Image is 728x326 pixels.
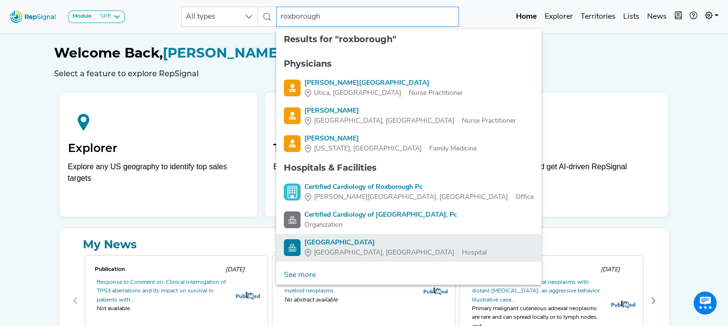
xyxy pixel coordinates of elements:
[284,80,301,96] img: Physician Search Icon
[265,93,463,217] a: TerritoriesBuild, assess, and assign geographic markets
[304,248,487,258] div: Hospital
[273,141,455,155] h2: Territories
[54,45,163,61] span: Welcome Back,
[304,88,463,98] div: Nurse Practitioner
[304,182,534,192] div: Certified Cardiology of Roxborough Pc
[304,106,516,116] div: [PERSON_NAME]
[619,7,643,26] a: Lists
[54,69,674,78] h6: Select a feature to explore RepSignal
[225,267,244,273] span: [DATE]
[314,88,401,98] span: Utica, [GEOGRAPHIC_DATA]
[95,267,125,272] span: Publication
[284,58,534,70] div: Physicians
[541,7,577,26] a: Explorer
[284,296,415,304] span: No abstract available
[68,11,125,23] button: ModuleSPE
[276,102,541,130] li: Dianne Jemelle Roxborough
[314,248,454,258] span: [GEOGRAPHIC_DATA], [GEOGRAPHIC_DATA]
[611,300,635,309] img: pubmed_logo.fab3c44c.png
[284,210,534,230] a: Certified Cardiology of [GEOGRAPHIC_DATA], PcOrganization
[273,161,455,189] p: Build, assess, and assign geographic markets
[304,78,463,88] div: [PERSON_NAME][GEOGRAPHIC_DATA]
[284,107,301,124] img: Physician Search Icon
[304,116,516,126] div: Nurse Practitioner
[304,134,477,144] div: [PERSON_NAME]
[284,34,396,45] span: Results for "roxborough"
[60,93,258,217] a: ExplorerExplore any US geography to identify top sales targets
[471,279,601,303] a: Malignant cutaneous adnexal neoplasms with distant [MEDICAL_DATA]: an aggressive behavior. Illust...
[314,116,454,126] span: [GEOGRAPHIC_DATA], [GEOGRAPHIC_DATA]
[577,7,619,26] a: Territories
[284,135,301,152] img: Physician Search Icon
[671,7,686,26] button: Intel Book
[304,192,534,202] div: Office
[600,267,619,273] span: [DATE]
[276,7,459,27] input: Search a physician or facility
[96,13,111,21] div: SPE
[54,45,674,61] h1: [PERSON_NAME]
[97,279,226,303] a: Response to Comment on: Clinical interrogation of TP53 aberrations and its impact on survival in ...
[72,13,92,19] strong: Module
[314,144,422,154] span: [US_STATE], [GEOGRAPHIC_DATA]
[284,78,534,98] a: [PERSON_NAME][GEOGRAPHIC_DATA]Utica, [GEOGRAPHIC_DATA]Nurse Practitioner
[284,182,534,202] a: Certified Cardiology of Roxborough Pc[PERSON_NAME][GEOGRAPHIC_DATA], [GEOGRAPHIC_DATA]Office
[97,304,228,313] div: Not available.
[304,238,487,248] div: [GEOGRAPHIC_DATA]
[304,220,457,230] div: Organization
[284,184,301,200] img: Office Search Icon
[424,287,448,296] img: pubmed_logo.fab3c44c.png
[284,238,534,258] a: [GEOGRAPHIC_DATA][GEOGRAPHIC_DATA], [GEOGRAPHIC_DATA]Hospital
[284,162,534,175] div: Hospitals & Facilities
[236,291,260,300] img: pubmed_logo.fab3c44c.png
[643,7,671,26] a: News
[68,161,249,184] div: Explore any US geography to identify top sales targets
[276,266,324,285] a: See more
[284,134,534,154] a: [PERSON_NAME][US_STATE], [GEOGRAPHIC_DATA]Family Medicine
[470,93,668,217] a: My ListsTag top targets and get AI-driven RepSignal suggestions
[304,144,477,154] div: Family Medicine
[67,236,661,253] a: My News
[646,293,661,308] button: Next Page
[479,141,660,155] h2: My Lists
[68,141,249,155] h2: Explorer
[276,234,541,262] li: Roxborough Memorial Hospital
[276,206,541,234] li: Certified Cardiology of Roxborough, Pc
[284,106,534,126] a: [PERSON_NAME][GEOGRAPHIC_DATA], [GEOGRAPHIC_DATA]Nurse Practitioner
[276,130,541,158] li: John Roxborough
[479,161,660,189] p: Tag top targets and get AI-driven RepSignal suggestions
[284,211,301,228] img: Facility Search Icon
[276,178,541,206] li: Certified Cardiology of Roxborough Pc
[512,7,541,26] a: Home
[182,7,239,26] span: All types
[314,192,508,202] span: [PERSON_NAME][GEOGRAPHIC_DATA], [GEOGRAPHIC_DATA]
[276,74,541,102] li: Dawn Roxborough
[284,239,301,256] img: Hospital Search Icon
[304,210,457,220] div: Certified Cardiology of [GEOGRAPHIC_DATA], Pc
